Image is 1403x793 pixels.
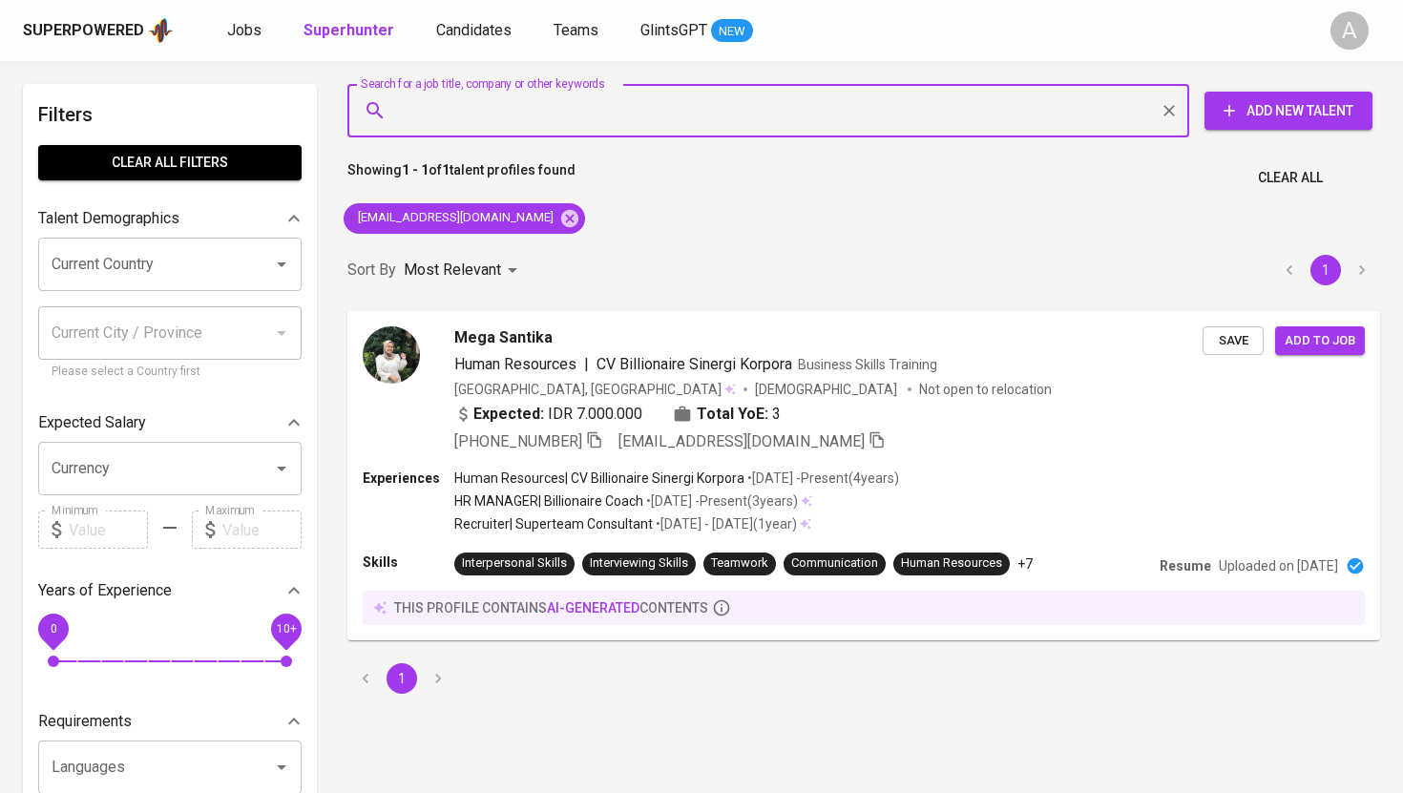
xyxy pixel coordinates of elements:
p: Sort By [347,259,396,282]
p: Uploaded on [DATE] [1219,556,1338,575]
nav: pagination navigation [347,663,456,694]
button: page 1 [1310,255,1341,285]
input: Value [222,511,302,549]
span: [EMAIL_ADDRESS][DOMAIN_NAME] [618,432,865,450]
span: Jobs [227,21,262,39]
div: [GEOGRAPHIC_DATA], [GEOGRAPHIC_DATA] [454,380,736,399]
p: Talent Demographics [38,207,179,230]
div: Most Relevant [404,253,524,288]
p: Resume [1160,556,1211,575]
span: [DEMOGRAPHIC_DATA] [755,380,900,399]
span: Add New Talent [1220,99,1357,123]
span: Teams [554,21,598,39]
p: • [DATE] - Present ( 4 years ) [744,469,899,488]
div: Expected Salary [38,404,302,442]
div: Requirements [38,702,302,741]
input: Value [69,511,148,549]
p: • [DATE] - Present ( 3 years ) [643,491,798,511]
p: Not open to relocation [919,380,1052,399]
span: AI-generated [547,600,639,616]
p: this profile contains contents [394,598,708,617]
button: Save [1203,326,1264,356]
span: Clear All filters [53,151,286,175]
span: [PHONE_NUMBER] [454,432,582,450]
p: HR MANAGER | Billionaire Coach [454,491,643,511]
button: Add to job [1275,326,1365,356]
div: Interviewing Skills [590,554,688,573]
h6: Filters [38,99,302,130]
b: Superhunter [304,21,394,39]
div: Human Resources [901,554,1002,573]
img: app logo [148,16,174,45]
span: Save [1212,330,1254,352]
button: Open [268,754,295,781]
span: NEW [711,22,753,41]
b: Expected: [473,403,544,426]
div: Interpersonal Skills [462,554,567,573]
span: Clear All [1258,166,1323,190]
p: Requirements [38,710,132,733]
b: 1 [442,162,450,177]
p: Please select a Country first [52,363,288,382]
span: Human Resources [454,355,576,373]
a: Jobs [227,19,265,43]
span: CV Billionaire Sinergi Korpora [597,355,792,373]
span: | [584,353,589,376]
button: Clear All filters [38,145,302,180]
button: Clear All [1250,160,1330,196]
button: Open [268,455,295,482]
img: 533ee4b25e7381999302ace20bbc5342.jpeg [363,326,420,384]
button: page 1 [387,663,417,694]
span: Mega Santika [454,326,553,349]
div: Talent Demographics [38,199,302,238]
span: [EMAIL_ADDRESS][DOMAIN_NAME] [344,209,565,227]
b: Total YoE: [697,403,768,426]
p: Human Resources | CV Billionaire Sinergi Korpora [454,469,744,488]
span: 0 [50,622,56,636]
b: 1 - 1 [402,162,429,177]
p: Recruiter | Superteam Consultant [454,514,653,533]
p: Showing of talent profiles found [347,160,576,196]
span: Add to job [1285,330,1355,352]
span: GlintsGPT [640,21,707,39]
p: +7 [1017,554,1033,574]
div: [EMAIL_ADDRESS][DOMAIN_NAME] [344,203,585,234]
div: A [1330,11,1369,50]
p: • [DATE] - [DATE] ( 1 year ) [653,514,797,533]
p: Expected Salary [38,411,146,434]
button: Open [268,251,295,278]
a: Superhunter [304,19,398,43]
nav: pagination navigation [1271,255,1380,285]
span: 3 [772,403,781,426]
p: Years of Experience [38,579,172,602]
button: Add New Talent [1204,92,1372,130]
a: Teams [554,19,602,43]
a: Superpoweredapp logo [23,16,174,45]
span: Business Skills Training [798,357,937,372]
div: Communication [791,554,878,573]
div: Years of Experience [38,572,302,610]
div: Teamwork [711,554,768,573]
a: Candidates [436,19,515,43]
p: Skills [363,553,454,572]
p: Experiences [363,469,454,488]
a: Mega SantikaHuman Resources|CV Billionaire Sinergi KorporaBusiness Skills Training[GEOGRAPHIC_DAT... [347,311,1380,640]
div: Superpowered [23,20,144,42]
p: Most Relevant [404,259,501,282]
span: Candidates [436,21,512,39]
a: GlintsGPT NEW [640,19,753,43]
button: Clear [1156,97,1183,124]
div: IDR 7.000.000 [454,403,642,426]
span: 10+ [276,622,296,636]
